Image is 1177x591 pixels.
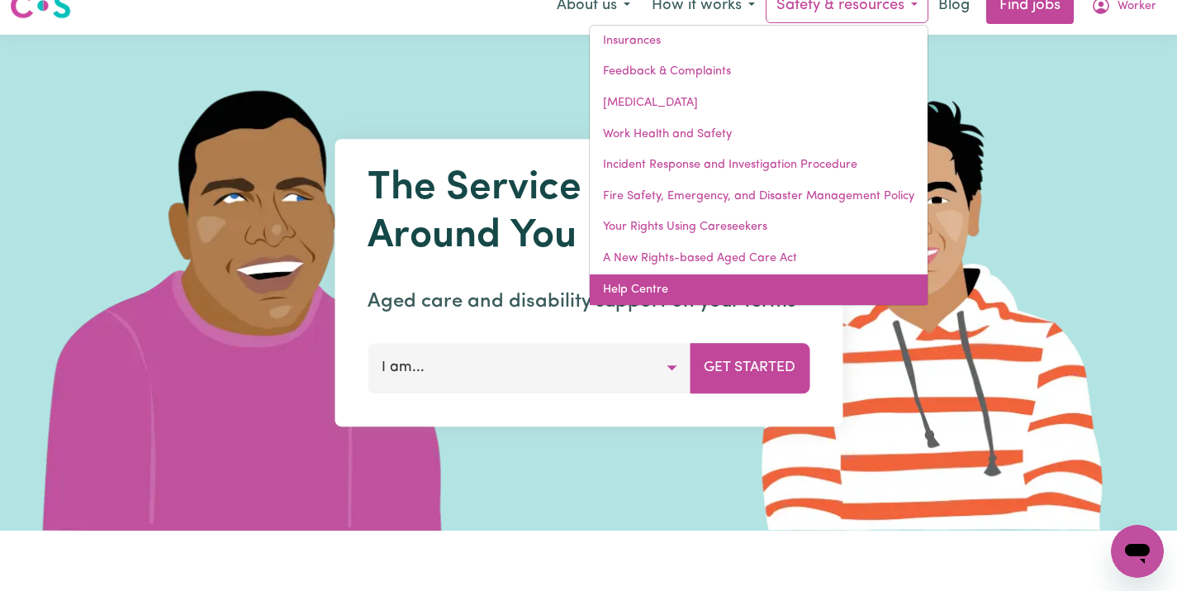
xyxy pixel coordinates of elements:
a: Feedback & Complaints [590,56,928,88]
a: Insurances [590,26,928,57]
div: Safety & resources [589,25,928,306]
a: [MEDICAL_DATA] [590,88,928,119]
a: A New Rights-based Aged Care Act [590,243,928,274]
a: Fire Safety, Emergency, and Disaster Management Policy [590,181,928,212]
p: Aged care and disability support on your terms [368,287,809,317]
a: Incident Response and Investigation Procedure [590,150,928,181]
a: Help Centre [590,274,928,306]
h1: The Service Built Around You [368,165,809,260]
button: Get Started [690,343,809,393]
button: I am... [368,343,691,393]
a: Work Health and Safety [590,119,928,150]
a: Your Rights Using Careseekers [590,212,928,243]
iframe: Button to launch messaging window [1111,525,1164,578]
